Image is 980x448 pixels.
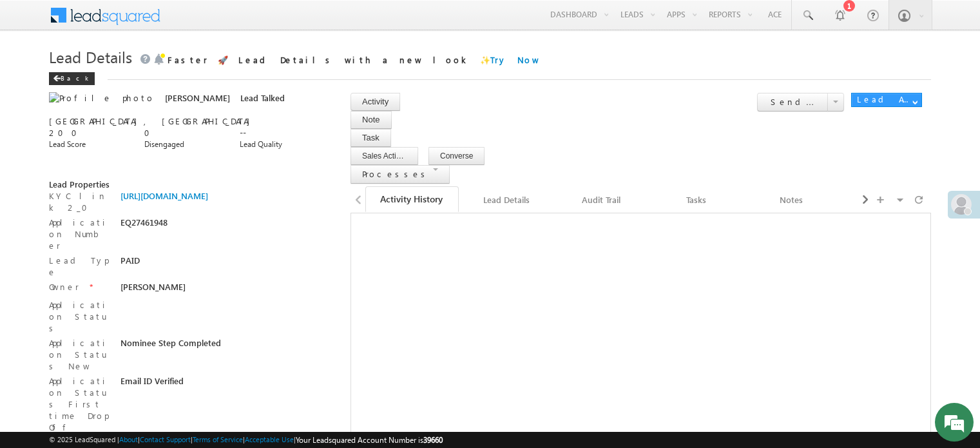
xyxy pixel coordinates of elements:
div: Lead Details [470,192,542,208]
label: KYC link 2_0 [49,190,113,213]
a: [URL][DOMAIN_NAME] [120,190,208,201]
span: Processes [362,168,430,179]
button: Send Email [757,93,828,112]
span: Faster 🚀 Lead Details with a new look ✨ [168,54,540,65]
label: Application Number [49,217,113,251]
a: Acceptable Use [245,435,294,443]
div: Email ID Verified [120,375,233,393]
label: Application Status New [49,337,113,372]
div: -- [240,127,328,139]
div: 0 [144,127,233,139]
button: Sales Activity [351,147,418,165]
span: [PERSON_NAME] [165,92,230,103]
span: Lead Details [49,46,132,67]
div: Audit Trail [565,192,637,208]
a: About [119,435,138,443]
div: Lead Score [49,139,137,150]
span: [PERSON_NAME] [120,281,186,292]
div: Notes [755,192,827,208]
button: Task [351,129,391,147]
div: Documents [850,192,922,208]
button: Processes [351,165,450,184]
a: Documents [840,186,934,213]
span: [GEOGRAPHIC_DATA], [GEOGRAPHIC_DATA] [49,115,256,126]
div: Nominee Step Completed [120,337,233,355]
span: 39660 [423,435,443,445]
a: Activity History [365,186,459,212]
span: Lead Talked [240,92,285,103]
label: Application Status [49,299,113,334]
div: EQ27461948 [120,217,233,235]
button: Lead Actions [851,93,922,107]
a: Back [49,72,101,83]
button: Activity [351,93,400,111]
button: Converse [428,147,485,165]
a: Audit Trail [555,186,648,213]
button: Note [351,111,391,129]
div: Disengaged [144,139,233,150]
div: Back [49,72,95,85]
div: PAID [120,255,233,273]
a: Tasks [650,186,744,213]
div: Activity History [376,192,447,206]
div: 200 [49,127,137,139]
label: Owner [49,281,79,293]
div: Lead Quality [240,139,328,150]
a: +xx-xxxxxxxx05 [49,104,144,115]
label: Lead Type [49,255,113,278]
div: Lead Actions [857,93,912,105]
a: Lead Details [460,186,553,213]
div: Tasks [660,192,732,208]
span: Your Leadsquared Account Number is [296,435,443,445]
a: Try Now [490,54,540,65]
img: Profile photo [49,92,155,104]
span: Send Email [771,96,857,107]
a: Notes [745,186,838,213]
span: Lead Properties [49,179,110,190]
label: Application Status First time Drop Off [49,375,113,433]
a: Terms of Service [193,435,243,443]
span: © 2025 LeadSquared | | | | | [49,434,443,446]
a: Contact Support [140,435,191,443]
